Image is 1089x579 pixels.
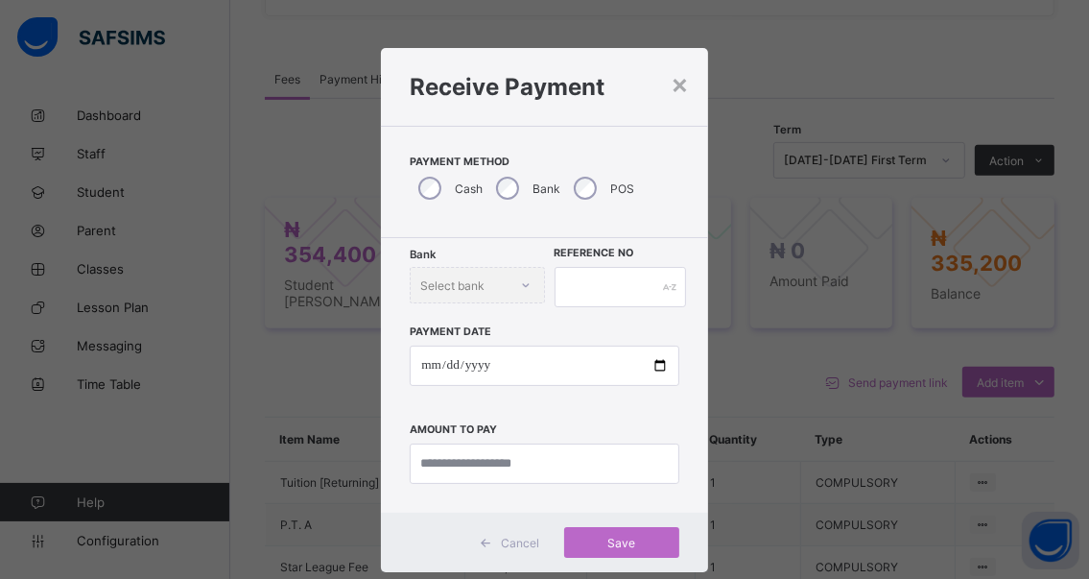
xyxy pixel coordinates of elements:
span: Payment Method [410,156,679,168]
label: POS [610,181,634,196]
div: × [671,67,689,100]
label: Payment Date [410,326,491,338]
label: Cash [455,181,483,196]
span: Save [579,536,665,550]
label: Reference No [555,247,634,259]
span: Bank [410,248,436,261]
label: Amount to pay [410,423,497,436]
label: Bank [533,181,560,196]
h1: Receive Payment [410,73,679,101]
span: Cancel [501,536,539,550]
